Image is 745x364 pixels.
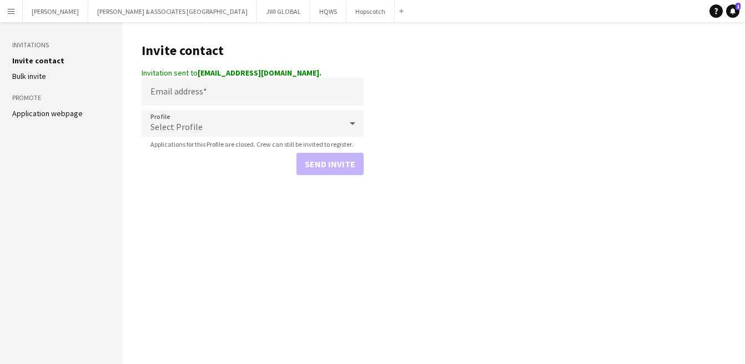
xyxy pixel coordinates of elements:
a: Application webpage [12,108,83,118]
span: Select Profile [150,121,203,132]
h1: Invite contact [142,42,364,59]
span: Applications for this Profile are closed. Crew can still be invited to register. [142,140,362,148]
button: JWI GLOBAL [257,1,310,22]
h3: Invitations [12,40,110,50]
button: HQWS [310,1,346,22]
a: Invite contact [12,56,64,66]
button: [PERSON_NAME] [23,1,88,22]
h3: Promote [12,93,110,103]
a: 1 [726,4,739,18]
button: Hopscotch [346,1,395,22]
div: Invitation sent to [142,68,364,78]
span: 1 [736,3,741,10]
strong: [EMAIL_ADDRESS][DOMAIN_NAME]. [198,68,321,78]
a: Bulk invite [12,71,46,81]
button: [PERSON_NAME] & ASSOCIATES [GEOGRAPHIC_DATA] [88,1,257,22]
